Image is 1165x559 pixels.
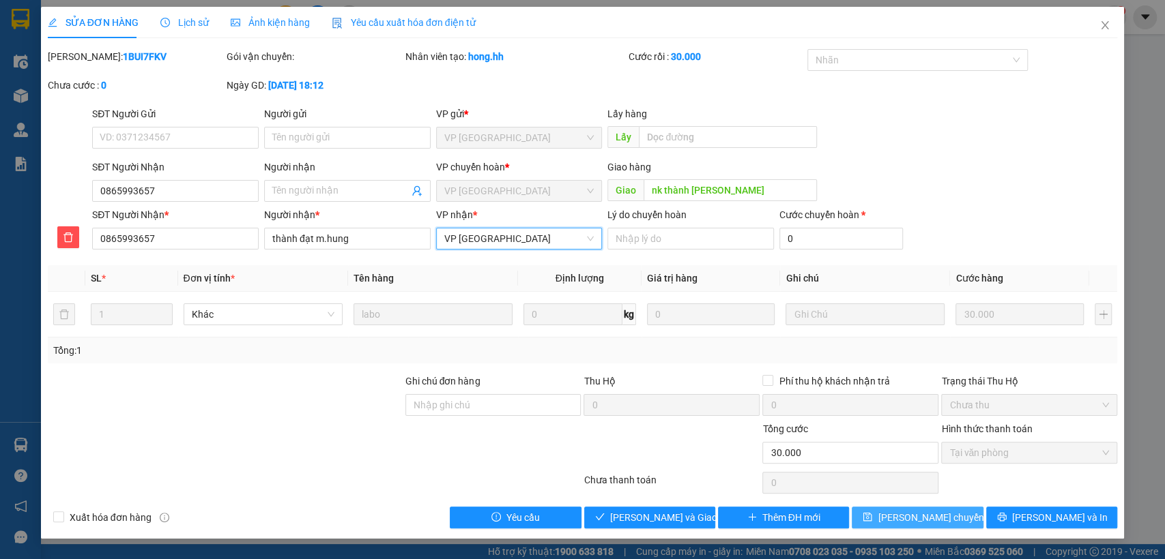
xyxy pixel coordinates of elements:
b: 30.000 [671,51,701,62]
div: Chưa thanh toán [583,472,762,496]
div: Chưa cước : [48,78,224,93]
span: [PERSON_NAME] chuyển hoàn [878,510,1007,525]
span: SỬA ĐƠN HÀNG [48,17,139,28]
span: VP chuyển hoàn [436,162,505,172]
span: check [595,512,605,523]
span: Thêm ĐH mới [762,510,820,525]
span: Giao [607,179,644,201]
span: Khác [192,304,334,324]
span: Tại văn phòng [949,442,1109,463]
span: Yêu cầu [506,510,540,525]
span: Tổng cước [762,423,807,434]
span: edit [48,18,57,27]
span: VP Lộc Ninh [444,181,594,201]
input: 0 [955,303,1084,325]
button: printer[PERSON_NAME] và In [986,507,1117,528]
div: Người gửi [264,106,431,121]
input: Tên người nhận [264,228,431,250]
div: Người nhận [264,160,431,175]
span: close [1099,20,1110,31]
div: Ngày GD: [227,78,403,93]
img: icon [332,18,343,29]
th: Ghi chú [780,265,950,292]
span: Lấy [607,126,639,148]
button: Close [1086,7,1124,45]
span: exclamation-circle [491,512,501,523]
span: Ảnh kiện hàng [231,17,310,28]
span: picture [231,18,240,27]
span: SL [91,273,102,284]
span: Lịch sử [160,17,209,28]
b: 1BUI7FKV [123,51,167,62]
b: [DATE] 18:12 [268,80,323,91]
div: VP gửi [436,106,603,121]
span: printer [997,512,1007,523]
button: plusThêm ĐH mới [718,507,849,528]
div: Cước chuyển hoàn [779,207,903,222]
button: exclamation-circleYêu cầu [450,507,581,528]
span: VP Sài Gòn [444,127,594,148]
input: Ghi Chú [786,303,945,325]
button: save[PERSON_NAME] chuyển hoàn [852,507,983,528]
label: Hình thức thanh toán [941,423,1032,434]
div: SĐT Người Nhận [92,207,259,222]
button: plus [1095,303,1112,325]
span: Cước hàng [955,273,1003,284]
span: [PERSON_NAME] và In [1012,510,1108,525]
span: Giao hàng [607,162,651,172]
div: Tổng: 1 [53,343,450,358]
button: delete [53,303,75,325]
span: VP nhận [436,209,473,220]
label: Lý do chuyển hoàn [607,209,687,220]
span: user-add [412,185,422,196]
div: Người nhận [264,207,431,222]
div: SĐT Người Gửi [92,106,259,121]
span: Phí thu hộ khách nhận trả [773,374,895,389]
span: Yêu cầu xuất hóa đơn điện tử [332,17,476,28]
label: Ghi chú đơn hàng [405,376,480,387]
div: Nhân viên tạo: [405,49,626,64]
div: [PERSON_NAME]: [48,49,224,64]
span: Chưa thu [949,395,1109,415]
span: Tên hàng [354,273,394,284]
span: clock-circle [160,18,170,27]
input: 0 [647,303,775,325]
input: Dọc đường [639,126,817,148]
span: Thu Hộ [584,376,615,387]
span: [PERSON_NAME] và Giao hàng [610,510,741,525]
input: Ghi chú đơn hàng [405,394,581,416]
span: Lấy hàng [607,108,647,119]
span: info-circle [160,513,169,522]
span: plus [747,512,757,523]
span: VP Sài Gòn [444,228,594,249]
span: save [863,512,872,523]
div: Gói vận chuyển: [227,49,403,64]
span: Định lượng [556,273,604,284]
b: 0 [101,80,106,91]
span: Đơn vị tính [184,273,235,284]
span: Giá trị hàng [647,273,697,284]
input: SĐT người nhận [92,228,259,250]
input: VD: Bàn, Ghế [354,303,513,325]
button: check[PERSON_NAME] và Giao hàng [584,507,715,528]
div: SĐT Người Nhận [92,160,259,175]
input: Lý do chuyển hoàn [607,228,774,250]
span: kg [622,303,636,325]
span: delete [58,232,78,243]
div: Trạng thái Thu Hộ [941,374,1117,389]
button: delete [57,226,79,248]
b: hong.hh [468,51,504,62]
input: Dọc đường [644,179,817,201]
div: Cước rồi : [629,49,805,64]
span: Xuất hóa đơn hàng [64,510,157,525]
